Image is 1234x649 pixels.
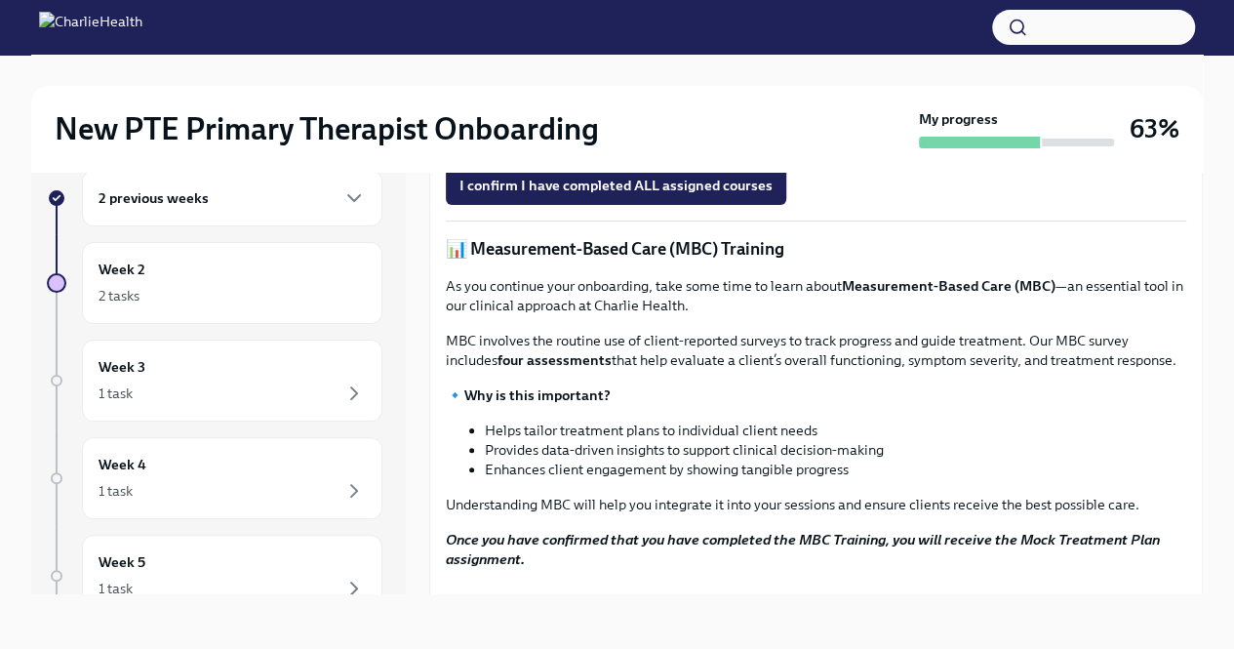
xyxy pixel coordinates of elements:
li: Helps tailor treatment plans to individual client needs [485,421,1186,440]
h6: Week 3 [99,356,145,378]
img: CharlieHealth [39,12,142,43]
a: Week 31 task [47,340,382,422]
p: MBC involves the routine use of client-reported surveys to track progress and guide treatment. Ou... [446,331,1186,370]
h6: Week 4 [99,454,146,475]
strong: Once you have confirmed that you have completed the MBC Training, you will receive the Mock Treat... [446,531,1160,568]
h6: Week 2 [99,259,145,280]
strong: four assessments [498,351,612,369]
div: 2 previous weeks [82,170,382,226]
button: I confirm I have completed ALL assigned courses [446,166,786,205]
li: Enhances client engagement by showing tangible progress [485,460,1186,479]
a: Week 41 task [47,437,382,519]
div: 2 tasks [99,286,139,305]
h2: New PTE Primary Therapist Onboarding [55,109,599,148]
div: 1 task [99,579,133,598]
strong: My progress [919,109,998,129]
h6: 2 previous weeks [99,187,209,209]
p: 🔹 [446,385,1186,405]
h6: Week 5 [99,551,145,573]
p: As you continue your onboarding, take some time to learn about —an essential tool in our clinical... [446,276,1186,315]
div: 1 task [99,384,133,403]
p: Understanding MBC will help you integrate it into your sessions and ensure clients receive the be... [446,495,1186,514]
a: Week 51 task [47,535,382,617]
strong: Measurement-Based Care (MBC) [842,277,1055,295]
strong: Why is this important? [464,386,611,404]
p: 📊 Measurement-Based Care (MBC) Training [446,237,1186,261]
span: I confirm I have completed ALL assigned courses [459,176,773,195]
li: Provides data-driven insights to support clinical decision-making [485,440,1186,460]
h3: 63% [1130,111,1179,146]
div: 1 task [99,481,133,501]
a: Week 22 tasks [47,242,382,324]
